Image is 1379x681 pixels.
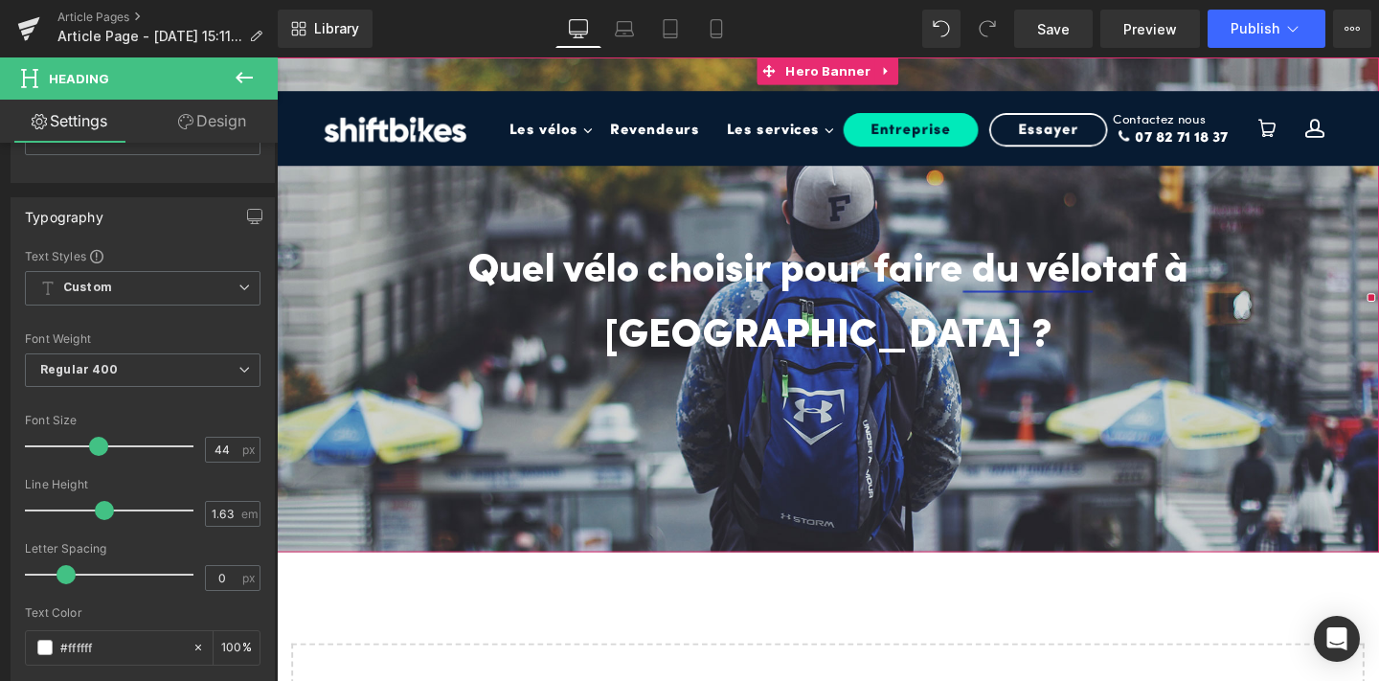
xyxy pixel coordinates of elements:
span: px [241,443,258,456]
span: Preview [1123,19,1177,39]
span: Library [314,20,359,37]
a: Mobile [693,10,739,48]
a: Essayer [749,58,873,94]
a: Desktop [555,10,601,48]
span: Publish [1231,21,1279,36]
b: Regular 400 [40,362,119,376]
div: 07 82 71 18 37 [885,74,1001,93]
div: Contactez nous [879,55,1013,74]
a: Tablet [647,10,693,48]
div: Text Color [25,606,260,620]
div: Open Intercom Messenger [1314,616,1360,662]
span: em [241,508,258,520]
a: Entreprise [596,58,737,94]
div: Font Weight [25,332,260,346]
span: px [241,572,258,584]
a: Les services [473,67,571,86]
a: New Library [278,10,373,48]
div: Typography [25,198,103,225]
a: Preview [1100,10,1200,48]
div: Letter Spacing [25,542,260,556]
span: Heading [49,71,109,86]
button: Publish [1208,10,1325,48]
button: More [1333,10,1371,48]
div: Text Styles [25,248,260,263]
img: Shiftbikes [29,34,220,119]
button: Redo [968,10,1006,48]
span: Save [1037,19,1070,39]
a: Revendeurs [350,67,444,86]
a: Article Pages [57,10,278,25]
input: Color [60,637,183,658]
span: Article Page - [DATE] 15:11:27 [57,29,241,44]
b: Custom [63,280,112,296]
div: Line Height [25,478,260,491]
button: Undo [922,10,961,48]
a: Les vélos [244,67,317,86]
a: Laptop [601,10,647,48]
a: Design [143,100,282,143]
div: Font Size [25,414,260,427]
div: % [214,631,260,665]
